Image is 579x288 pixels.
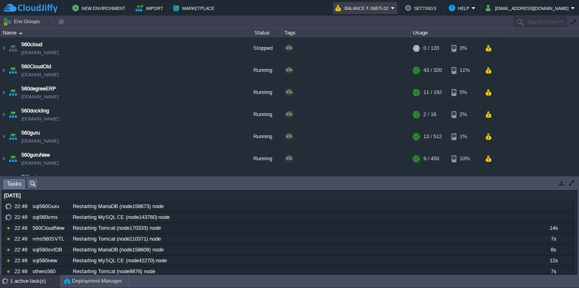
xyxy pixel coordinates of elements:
[21,71,59,79] a: [DOMAIN_NAME]
[7,148,18,170] img: AMDAwAAAACH5BAEAAAAALAAAAAABAAEAAAICRAEAOw==
[21,107,49,115] a: 560dockling
[136,3,166,13] button: Import
[3,3,57,13] img: CloudJiffy
[7,37,18,59] img: AMDAwAAAACH5BAEAAAAALAAAAAABAAEAAAICRAEAOw==
[31,234,70,244] div: vms560SVTL
[73,235,161,243] span: Restarting Tomcat (node210371) node
[31,245,70,255] div: sql560svtDB
[19,32,23,34] img: AMDAwAAAACH5BAEAAAAALAAAAAABAAEAAAICRAEAOw==
[423,59,442,81] div: 43 / 320
[21,173,37,181] a: 560net
[1,28,241,37] div: Name
[21,93,59,101] a: [DOMAIN_NAME]
[242,82,282,103] div: Running
[7,126,18,147] img: AMDAwAAAACH5BAEAAAAALAAAAAABAAEAAAICRAEAOw==
[2,190,573,201] div: [DATE]
[405,3,439,13] button: Settings
[21,115,59,123] span: [DOMAIN_NAME]
[73,214,170,221] span: Restarting MySQL CE (node143760) node
[14,223,30,233] div: 22:49
[242,59,282,81] div: Running
[423,148,439,170] div: 9 / 450
[423,104,436,125] div: 2 / 16
[14,234,30,244] div: 22:49
[423,82,442,103] div: 11 / 192
[486,3,571,13] button: [EMAIL_ADDRESS][DOMAIN_NAME]
[452,37,478,59] div: 3%
[534,266,573,277] div: 7s
[31,255,70,266] div: sql560new
[452,148,478,170] div: 10%
[72,3,128,13] button: New Environment
[335,3,391,13] button: Balance ₹-36875.02
[73,225,161,232] span: Restarting Tomcat (node170333) node
[534,234,573,244] div: 7s
[449,3,472,13] button: Help
[14,201,30,212] div: 22:49
[21,159,59,167] a: [DOMAIN_NAME]
[0,126,7,147] img: AMDAwAAAACH5BAEAAAAALAAAAAABAAEAAAICRAEAOw==
[534,245,573,255] div: 6s
[282,28,410,37] div: Tags
[31,223,70,233] div: 560CloudNew
[73,257,167,264] span: Restarting MySQL CE (node42270) node
[7,104,18,125] img: AMDAwAAAACH5BAEAAAAALAAAAAABAAEAAAICRAEAOw==
[0,37,7,59] img: AMDAwAAAACH5BAEAAAAALAAAAAABAAEAAAICRAEAOw==
[411,28,496,37] div: Usage
[14,245,30,255] div: 22:49
[21,63,51,71] a: 560CloudOld
[31,212,70,223] div: sql560vms
[452,82,478,103] div: 5%
[64,277,122,285] button: Deployment Manager
[452,59,478,81] div: 11%
[423,126,442,147] div: 13 / 512
[452,104,478,125] div: 2%
[73,246,164,253] span: Restarting MariaDB (node158608) node
[21,151,50,159] a: 560guruNew
[423,37,439,59] div: 0 / 120
[0,59,7,81] img: AMDAwAAAACH5BAEAAAAALAAAAAABAAEAAAICRAEAOw==
[21,129,40,137] a: 560guru
[3,16,43,27] button: Env Groups
[242,126,282,147] div: Running
[14,212,30,223] div: 22:49
[21,137,59,145] a: [DOMAIN_NAME]
[173,3,217,13] button: Marketplace
[242,104,282,125] div: Running
[14,266,30,277] div: 22:49
[31,266,70,277] div: others560
[7,82,18,103] img: AMDAwAAAACH5BAEAAAAALAAAAAABAAEAAAICRAEAOw==
[0,170,7,192] img: AMDAwAAAACH5BAEAAAAALAAAAAABAAEAAAICRAEAOw==
[0,82,7,103] img: AMDAwAAAACH5BAEAAAAALAAAAAABAAEAAAICRAEAOw==
[21,49,59,57] a: [DOMAIN_NAME]
[7,179,21,189] span: Tasks
[10,275,60,288] div: 1 active task(s)
[21,85,56,93] a: 560degreeERP
[452,170,478,192] div: 4%
[242,148,282,170] div: Running
[73,268,155,275] span: Restarting Tomcat (node9876) node
[452,126,478,147] div: 1%
[423,170,436,192] div: 3 / 16
[242,170,282,192] div: Running
[0,148,7,170] img: AMDAwAAAACH5BAEAAAAALAAAAAABAAEAAAICRAEAOw==
[534,255,573,266] div: 12s
[534,223,573,233] div: 14s
[14,255,30,266] div: 22:49
[73,203,164,210] span: Restarting MariaDB (node158673) node
[242,37,282,59] div: Stopped
[31,201,70,212] div: sql560Guru
[242,28,281,37] div: Status
[7,59,18,81] img: AMDAwAAAACH5BAEAAAAALAAAAAABAAEAAAICRAEAOw==
[21,41,42,49] a: 560cloud
[7,170,18,192] img: AMDAwAAAACH5BAEAAAAALAAAAAABAAEAAAICRAEAOw==
[0,104,7,125] img: AMDAwAAAACH5BAEAAAAALAAAAAABAAEAAAICRAEAOw==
